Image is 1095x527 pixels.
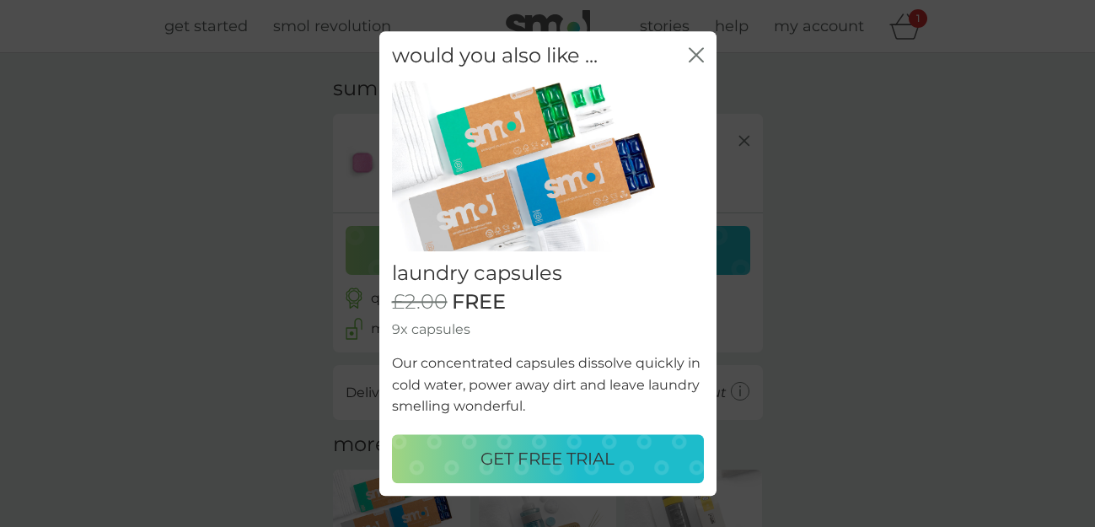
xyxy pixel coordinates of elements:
[689,47,704,65] button: close
[480,445,615,472] p: GET FREE TRIAL
[392,290,448,315] span: £2.00
[392,44,598,68] h2: would you also like ...
[452,290,506,315] span: FREE
[392,434,704,483] button: GET FREE TRIAL
[392,261,704,286] h2: laundry capsules
[392,352,704,417] p: Our concentrated capsules dissolve quickly in cold water, power away dirt and leave laundry smell...
[392,319,704,341] p: 9x capsules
